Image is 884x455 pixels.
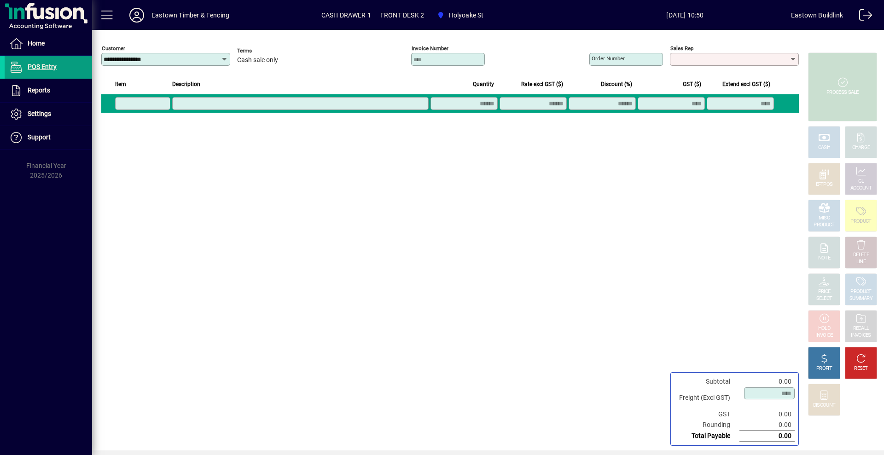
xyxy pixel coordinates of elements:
span: Description [172,79,200,89]
div: EFTPOS [816,181,833,188]
span: Support [28,133,51,141]
div: INVOICE [815,332,832,339]
button: Profile [122,7,151,23]
td: Total Payable [675,431,739,442]
td: 0.00 [739,376,795,387]
div: CASH [818,144,830,151]
span: GST ($) [683,79,701,89]
div: SELECT [816,295,832,302]
div: PROFIT [816,365,832,372]
td: Freight (Excl GST) [675,387,739,409]
div: PRICE [818,288,831,295]
div: PROCESS SALE [826,89,859,96]
span: Discount (%) [601,79,632,89]
div: Eastown Buildlink [791,8,843,23]
mat-label: Order number [592,55,625,62]
a: Logout [852,2,872,32]
div: LINE [856,259,866,265]
div: PRODUCT [814,222,834,229]
td: Subtotal [675,376,739,387]
span: Reports [28,86,50,94]
div: Eastown Timber & Fencing [151,8,229,23]
div: INVOICES [851,332,871,339]
span: Settings [28,110,51,117]
span: Home [28,40,45,47]
td: Rounding [675,420,739,431]
span: Terms [237,48,292,54]
td: 0.00 [739,409,795,420]
span: Holyoake St [449,8,484,23]
span: Cash sale only [237,57,278,64]
div: DELETE [853,252,869,259]
a: Home [5,32,92,55]
div: SUMMARY [849,295,872,302]
a: Settings [5,103,92,126]
span: Holyoake St [433,7,487,23]
span: Item [115,79,126,89]
span: [DATE] 10:50 [579,8,791,23]
span: POS Entry [28,63,57,70]
td: 0.00 [739,431,795,442]
span: CASH DRAWER 1 [321,8,371,23]
div: PRODUCT [850,218,871,225]
a: Support [5,126,92,149]
div: MISC [819,215,830,222]
mat-label: Invoice number [412,45,448,52]
div: GL [858,178,864,185]
div: NOTE [818,255,830,262]
div: ACCOUNT [850,185,872,192]
td: GST [675,409,739,420]
span: Quantity [473,79,494,89]
div: RECALL [853,325,869,332]
a: Reports [5,79,92,102]
mat-label: Customer [102,45,125,52]
div: CHARGE [852,144,870,151]
mat-label: Sales rep [670,45,693,52]
div: DISCOUNT [813,402,835,409]
div: HOLD [818,325,830,332]
div: RESET [854,365,868,372]
span: FRONT DESK 2 [380,8,424,23]
div: PRODUCT [850,288,871,295]
span: Extend excl GST ($) [722,79,770,89]
span: Rate excl GST ($) [521,79,563,89]
td: 0.00 [739,420,795,431]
